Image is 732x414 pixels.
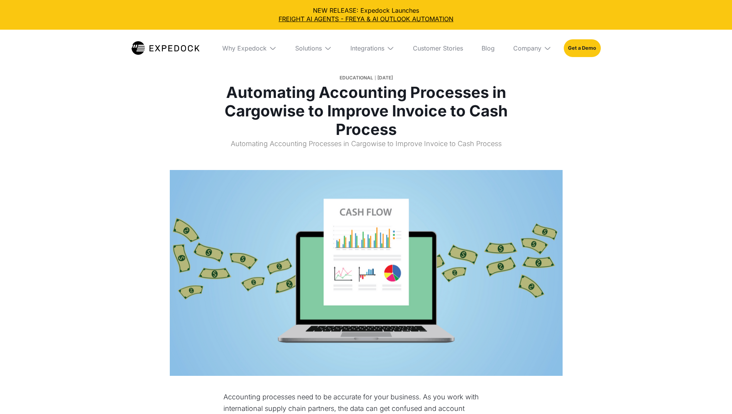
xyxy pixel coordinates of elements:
[340,72,373,83] div: Educational
[377,72,393,83] div: [DATE]
[223,83,509,139] h1: Automating Accounting Processes in Cargowise to Improve Invoice to Cash Process
[223,139,509,155] p: Automating Accounting Processes in Cargowise to Improve Invoice to Cash Process
[295,44,322,52] div: Solutions
[513,44,541,52] div: Company
[222,44,267,52] div: Why Expedock
[350,44,384,52] div: Integrations
[6,15,726,23] a: FREIGHT AI AGENTS - FREYA & AI OUTLOOK AUTOMATION
[407,30,469,67] a: Customer Stories
[475,30,501,67] a: Blog
[564,39,600,57] a: Get a Demo
[6,6,726,24] div: NEW RELEASE: Expedock Launches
